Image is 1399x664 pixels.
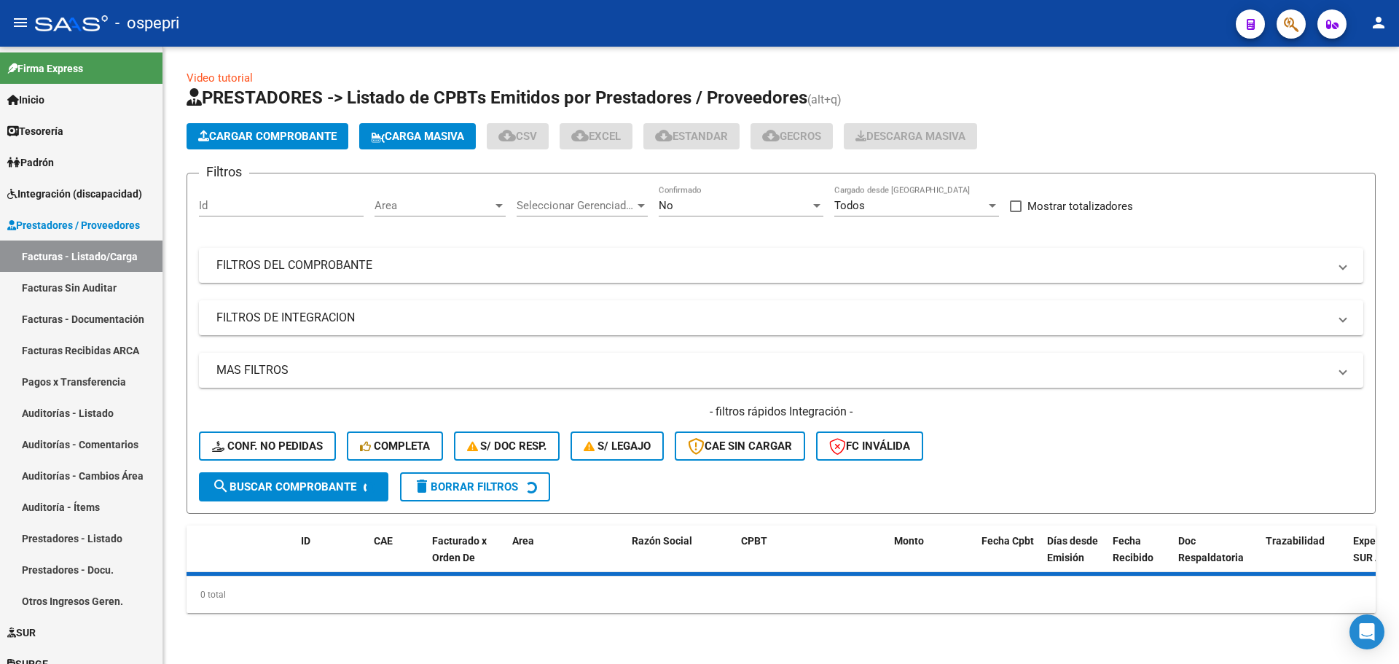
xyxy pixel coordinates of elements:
mat-icon: search [212,477,230,495]
span: Inicio [7,92,44,108]
mat-panel-title: FILTROS DEL COMPROBANTE [216,257,1328,273]
app-download-masive: Descarga masiva de comprobantes (adjuntos) [844,123,977,149]
span: Carga Masiva [371,130,464,143]
span: PRESTADORES -> Listado de CPBTs Emitidos por Prestadores / Proveedores [187,87,807,108]
span: Prestadores / Proveedores [7,217,140,233]
datatable-header-cell: CAE [368,526,426,590]
span: CPBT [741,535,767,547]
span: Días desde Emisión [1047,535,1098,563]
mat-expansion-panel-header: FILTROS DEL COMPROBANTE [199,248,1363,283]
span: (alt+q) [807,93,842,106]
span: S/ legajo [584,440,651,453]
mat-icon: menu [12,14,29,31]
datatable-header-cell: Doc Respaldatoria [1172,526,1260,590]
span: Facturado x Orden De [432,535,487,563]
span: FC Inválida [829,440,910,453]
span: No [659,199,673,212]
span: Razón Social [632,535,692,547]
button: FC Inválida [816,431,923,461]
span: Firma Express [7,60,83,77]
mat-panel-title: FILTROS DE INTEGRACION [216,310,1328,326]
mat-icon: cloud_download [762,127,780,144]
h4: - filtros rápidos Integración - [199,404,1363,420]
mat-panel-title: MAS FILTROS [216,362,1328,378]
datatable-header-cell: CPBT [735,526,888,590]
button: CAE SIN CARGAR [675,431,805,461]
span: Monto [894,535,924,547]
span: Padrón [7,155,54,171]
button: Borrar Filtros [400,472,550,501]
span: Estandar [655,130,728,143]
mat-icon: cloud_download [498,127,516,144]
mat-icon: cloud_download [571,127,589,144]
button: S/ legajo [571,431,664,461]
datatable-header-cell: Area [506,526,605,590]
button: S/ Doc Resp. [454,431,560,461]
span: Conf. no pedidas [212,440,323,453]
button: Estandar [643,123,740,149]
datatable-header-cell: Monto [888,526,976,590]
span: - ospepri [115,7,179,39]
datatable-header-cell: Trazabilidad [1260,526,1347,590]
span: Seleccionar Gerenciador [517,199,635,212]
h3: Filtros [199,162,249,182]
mat-expansion-panel-header: MAS FILTROS [199,353,1363,388]
span: Doc Respaldatoria [1178,535,1244,563]
button: CSV [487,123,549,149]
span: Completa [360,440,430,453]
span: ID [301,535,310,547]
span: Fecha Recibido [1113,535,1153,563]
datatable-header-cell: Fecha Cpbt [976,526,1041,590]
mat-expansion-panel-header: FILTROS DE INTEGRACION [199,300,1363,335]
a: Video tutorial [187,71,253,85]
span: Gecros [762,130,821,143]
div: Open Intercom Messenger [1349,614,1384,649]
datatable-header-cell: Fecha Recibido [1107,526,1172,590]
span: Fecha Cpbt [981,535,1034,547]
div: 0 total [187,577,1376,613]
datatable-header-cell: Razón Social [626,526,735,590]
span: Area [375,199,493,212]
datatable-header-cell: Días desde Emisión [1041,526,1107,590]
mat-icon: person [1370,14,1387,31]
button: EXCEL [560,123,632,149]
span: Borrar Filtros [413,480,518,493]
button: Buscar Comprobante [199,472,388,501]
button: Conf. no pedidas [199,431,336,461]
mat-icon: delete [413,477,431,495]
span: Tesorería [7,123,63,139]
span: Buscar Comprobante [212,480,356,493]
datatable-header-cell: Facturado x Orden De [426,526,506,590]
span: Integración (discapacidad) [7,186,142,202]
button: Completa [347,431,443,461]
span: EXCEL [571,130,621,143]
button: Carga Masiva [359,123,476,149]
span: Todos [834,199,865,212]
span: SUR [7,625,36,641]
datatable-header-cell: ID [295,526,368,590]
button: Gecros [751,123,833,149]
span: CSV [498,130,537,143]
span: Cargar Comprobante [198,130,337,143]
span: S/ Doc Resp. [467,440,547,453]
span: Area [512,535,534,547]
button: Cargar Comprobante [187,123,348,149]
button: Descarga Masiva [844,123,977,149]
span: Descarga Masiva [855,130,965,143]
mat-icon: cloud_download [655,127,673,144]
span: CAE [374,535,393,547]
span: Mostrar totalizadores [1027,198,1133,215]
span: CAE SIN CARGAR [688,440,792,453]
span: Trazabilidad [1266,535,1325,547]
